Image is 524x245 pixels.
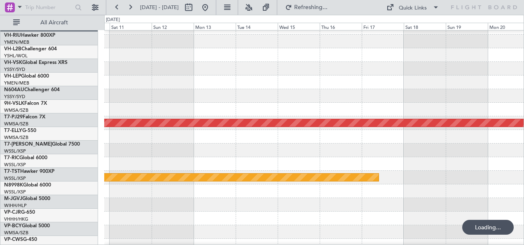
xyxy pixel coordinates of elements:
[4,189,26,195] a: WSSL/XSP
[4,196,22,201] span: M-JGVJ
[4,80,29,86] a: YMEN/MEB
[4,74,49,79] a: VH-LEPGlobal 6000
[4,210,35,215] a: VP-CJRG-650
[4,87,60,92] a: N604AUChallenger 604
[4,142,52,147] span: T7-[PERSON_NAME]
[4,115,23,120] span: T7-PJ29
[194,23,236,30] div: Mon 13
[4,60,22,65] span: VH-VSK
[4,115,45,120] a: T7-PJ29Falcon 7X
[4,121,28,127] a: WMSA/SZB
[4,155,19,160] span: T7-RIC
[21,20,87,26] span: All Aircraft
[4,94,25,100] a: YSSY/SYD
[446,23,488,30] div: Sun 19
[4,33,55,38] a: VH-RIUHawker 800XP
[4,210,21,215] span: VP-CJR
[404,23,446,30] div: Sat 18
[4,134,28,141] a: WMSA/SZB
[4,169,20,174] span: T7-TST
[4,47,21,52] span: VH-L2B
[462,220,514,235] div: Loading...
[4,169,54,174] a: T7-TSTHawker 900XP
[4,128,36,133] a: T7-ELLYG-550
[399,4,427,12] div: Quick Links
[4,148,26,154] a: WSSL/XSP
[25,1,73,14] input: Trip Number
[9,16,89,29] button: All Aircraft
[4,216,28,222] a: VHHH/HKG
[4,87,24,92] span: N604AU
[4,101,24,106] span: 9H-VSLK
[4,203,27,209] a: WIHH/HLP
[4,237,23,242] span: VP-CWS
[4,224,22,229] span: VP-BCY
[4,175,26,181] a: WSSL/XSP
[4,66,25,73] a: YSSY/SYD
[4,237,37,242] a: VP-CWSG-450
[4,101,47,106] a: 9H-VSLKFalcon 7X
[4,142,80,147] a: T7-[PERSON_NAME]Global 7500
[140,4,179,11] span: [DATE] - [DATE]
[106,16,120,24] div: [DATE]
[320,23,362,30] div: Thu 16
[278,23,320,30] div: Wed 15
[4,39,29,45] a: YMEN/MEB
[382,1,443,14] button: Quick Links
[4,196,50,201] a: M-JGVJGlobal 5000
[236,23,278,30] div: Tue 14
[294,5,328,10] span: Refreshing...
[4,155,47,160] a: T7-RICGlobal 6000
[4,183,51,188] a: N8998KGlobal 6000
[4,162,26,168] a: WSSL/XSP
[4,60,68,65] a: VH-VSKGlobal Express XRS
[4,183,23,188] span: N8998K
[281,1,331,14] button: Refreshing...
[4,47,57,52] a: VH-L2BChallenger 604
[362,23,404,30] div: Fri 17
[4,107,28,113] a: WMSA/SZB
[4,128,22,133] span: T7-ELLY
[4,33,21,38] span: VH-RIU
[110,23,152,30] div: Sat 11
[152,23,194,30] div: Sun 12
[4,224,50,229] a: VP-BCYGlobal 5000
[4,74,21,79] span: VH-LEP
[4,230,28,236] a: WMSA/SZB
[4,53,28,59] a: YSHL/WOL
